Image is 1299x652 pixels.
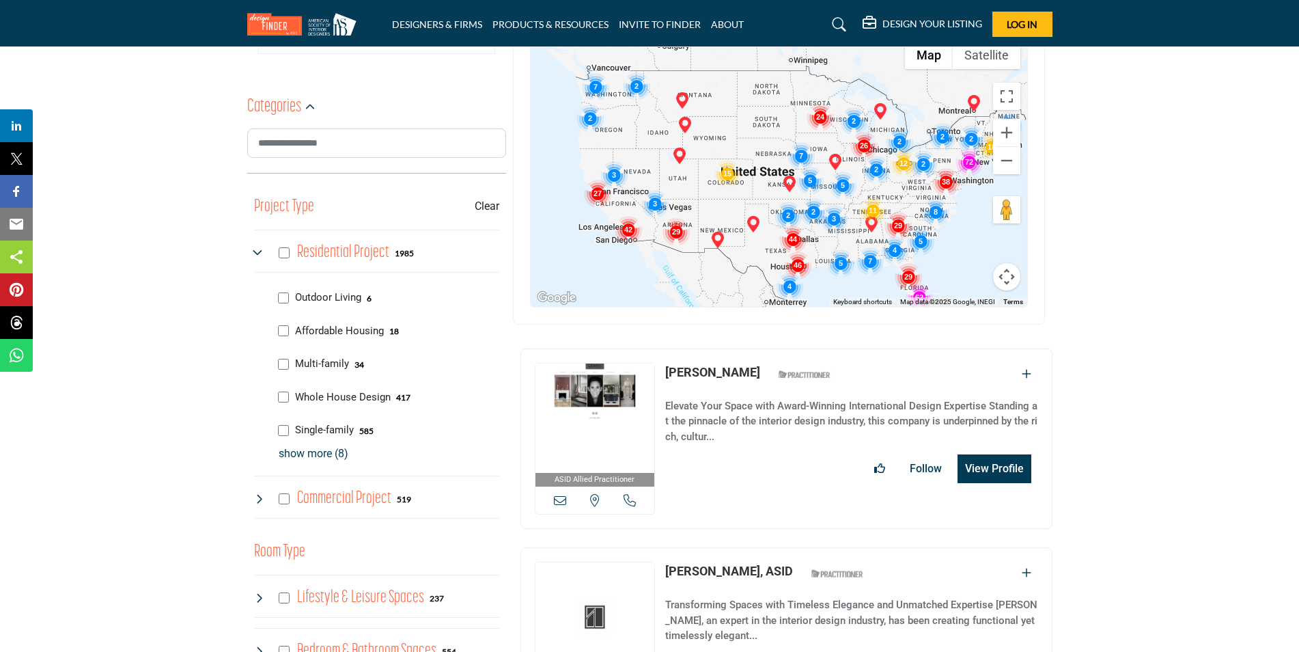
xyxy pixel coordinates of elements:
div: Cluster of 2 locations (2 HQ, 0 Branches) Click to view companies [910,150,937,178]
div: Cluster of 3 locations (2 HQ, 1 Branches) Click to view companies [641,190,669,217]
input: Select Residential Project checkbox [279,247,290,258]
h3: Project Type [254,194,314,220]
div: Cluster of 26 locations (25 HQ, 1 Branches) Click to view companies [850,132,878,159]
div: Cluster of 18 locations (18 HQ, 0 Branches) Click to view companies [978,133,1005,161]
div: Cluster of 3 locations (3 HQ, 0 Branches) Click to view companies [820,205,848,232]
div: Cluster of 4 locations (4 HQ, 0 Branches) Click to view companies [881,236,908,264]
h4: Residential Project: Types of projects range from simple residential renovations to highly comple... [297,241,389,264]
b: 417 [396,393,410,403]
span: ASID Allied Practitioner [555,474,634,486]
span: Log In [1007,18,1037,30]
div: Cluster of 5 locations (5 HQ, 0 Branches) Click to view companies [829,172,856,199]
div: Cluster of 2 locations (2 HQ, 0 Branches) Click to view companies [958,125,985,152]
div: Cluster of 2 locations (2 HQ, 0 Branches) Click to view companies [994,112,1022,139]
b: 34 [354,360,364,370]
div: 34 Results For Multi-family [354,358,364,370]
button: Zoom in [993,119,1020,146]
a: [PERSON_NAME], ASID [665,564,793,578]
input: Select Lifestyle & Leisure Spaces checkbox [279,593,290,603]
b: 6 [367,294,372,303]
button: Zoom out [993,147,1020,174]
div: Cluster of 72 locations (71 HQ, 1 Branches) Click to view companies [955,148,983,176]
buton: Clear [475,198,499,215]
a: Elevate Your Space with Award-Winning International Design Expertise Standing at the pinnacle of ... [665,390,1037,445]
p: show more (8) [279,446,499,462]
button: Follow [901,455,951,483]
div: Cluster of 24 locations (21 HQ, 3 Branches) Click to view companies [807,103,834,131]
b: 1985 [395,249,414,258]
div: Cluster of 62 locations (62 HQ, 0 Branches) Click to view companies [906,284,933,311]
div: 417 Results For Whole House Design [396,391,410,403]
a: PRODUCTS & RESOURCES [492,18,609,30]
b: 18 [389,327,399,336]
div: DESIGN YOUR LISTING [863,16,982,33]
div: Kim Maykranz, ASID Allied (HQ) [677,117,693,133]
p: Multi-family: Apartments, condos, co-housing [295,356,349,372]
input: Select Commercial Project checkbox [279,493,290,504]
img: Google [534,289,579,307]
b: 237 [430,594,444,603]
button: View Profile [958,454,1031,483]
img: ASID Qualified Practitioners Badge Icon [806,565,867,582]
div: Cyndy Cantley, ASID Allied (HQ) [863,216,880,232]
div: Cluster of 5 locations (5 HQ, 0 Branches) Click to view companies [827,249,854,277]
a: INVITE TO FINDER [619,18,701,30]
button: Drag Pegman onto the map to open Street View [993,196,1020,223]
button: Show satellite imagery [953,42,1020,69]
p: Whole House Design: Whole House Design [295,390,391,405]
a: Add To List [1022,368,1031,381]
span: Map data ©2025 Google, INEGI [900,298,995,305]
button: Room Type [254,539,305,565]
div: Cluster of 29 locations (28 HQ, 1 Branches) Click to view companies [895,263,922,290]
p: Elevate Your Space with Award-Winning International Design Expertise Standing at the pinnacle of ... [665,398,1037,445]
div: Cluster of 42 locations (42 HQ, 0 Branches) Click to view companies [615,216,642,243]
div: Karen Leah Rivera (HQ) [710,232,726,248]
div: Cluster of 2 locations (2 HQ, 0 Branches) Click to view companies [774,202,802,229]
a: Terms [1003,298,1023,305]
div: 1985 Results For Residential Project [395,247,414,259]
input: Select Multi-family checkbox [278,359,289,370]
div: Cluster of 29 locations (28 HQ, 1 Branches) Click to view companies [662,218,690,245]
a: ABOUT [711,18,744,30]
div: Kristie Bottoni (HQ) [745,216,762,232]
input: Search Category [247,128,506,158]
input: Select Outdoor Living checkbox [278,293,289,303]
div: Cluster of 5 locations (5 HQ, 0 Branches) Click to view companies [907,228,934,255]
div: Cluster of 7 locations (7 HQ, 0 Branches) Click to view companies [787,142,815,169]
div: 585 Results For Single-family [359,424,374,437]
div: Cluster of 2 locations (2 HQ, 0 Branches) Click to view companies [929,123,956,150]
h5: DESIGN YOUR LISTING [882,18,982,30]
p: Affordable Housing: Inexpensive, efficient home spaces [295,323,384,339]
b: 519 [397,495,411,504]
div: Cluster of 27 locations (26 HQ, 1 Branches) Click to view companies [584,180,611,207]
button: Toggle fullscreen view [993,83,1020,110]
div: Cluster of 5 locations (5 HQ, 0 Branches) Click to view companies [796,167,824,194]
div: Cluster of 2 locations (2 HQ, 0 Branches) Click to view companies [840,107,867,135]
div: Cluster of 2 locations (1 HQ, 1 Branches) Click to view companies [886,128,913,155]
button: Keyboard shortcuts [833,297,892,307]
div: Cluster of 11 locations (10 HQ, 1 Branches) Click to view companies [859,197,886,224]
div: 519 Results For Commercial Project [397,493,411,505]
div: Melanie Mangione (HQ) [674,92,690,109]
div: Cluster of 46 locations (46 HQ, 0 Branches) Click to view companies [784,252,811,279]
div: Cluster of 2 locations (2 HQ, 0 Branches) Click to view companies [623,72,650,100]
div: Cluster of 12 locations (12 HQ, 0 Branches) Click to view companies [890,150,917,177]
button: Log In [992,12,1052,37]
div: Wendy Mayes, ASID (HQ) [781,176,798,192]
h2: Categories [247,95,301,120]
div: Ann Freckelton (HQ) [872,103,889,120]
a: Add To List [1022,567,1031,580]
img: Site Logo [247,13,363,36]
img: Claudia Morales [535,364,655,473]
a: DESIGNERS & FIRMS [392,18,482,30]
div: Cluster of 2 locations (2 HQ, 0 Branches) Click to view companies [863,156,890,183]
img: ASID Qualified Practitioners Badge Icon [773,366,835,383]
p: Connie Lefevre, ASID [665,562,793,580]
div: Cynthia Adelson (HQ) [966,95,982,111]
div: Cluster of 29 locations (28 HQ, 1 Branches) Click to view companies [884,212,912,239]
div: Cluster of 3 locations (3 HQ, 0 Branches) Click to view companies [600,161,628,189]
div: Cluster of 4 locations (4 HQ, 0 Branches) Click to view companies [776,273,803,300]
div: Cluster of 15 locations (15 HQ, 0 Branches) Click to view companies [714,160,741,187]
button: Show street map [905,42,953,69]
